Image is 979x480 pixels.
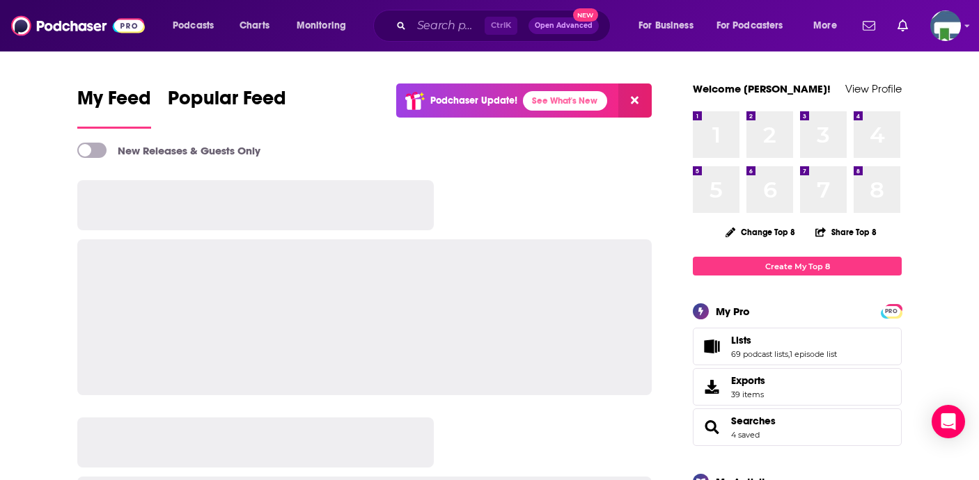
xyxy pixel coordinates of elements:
button: open menu [804,15,854,37]
a: See What's New [523,91,607,111]
a: New Releases & Guests Only [77,143,260,158]
a: Create My Top 8 [693,257,902,275]
span: Popular Feed [168,86,286,118]
button: open menu [707,15,804,37]
span: Ctrl K [485,17,517,35]
span: , [788,349,790,359]
a: Lists [698,337,726,356]
a: Popular Feed [168,86,286,129]
a: Charts [230,15,278,37]
a: PRO [883,305,900,316]
span: PRO [883,306,900,317]
a: My Feed [77,86,151,129]
div: Open Intercom Messenger [932,405,965,438]
span: More [813,16,837,35]
span: New [573,8,598,22]
a: Show notifications dropdown [857,14,881,38]
span: Charts [240,16,269,35]
span: My Feed [77,86,151,118]
p: Podchaser Update! [430,95,517,106]
a: Exports [693,368,902,406]
span: Exports [731,374,765,387]
a: View Profile [845,82,902,95]
span: Lists [731,334,751,346]
button: Show profile menu [930,10,961,41]
span: Logged in as KCMedia [930,10,961,41]
a: Show notifications dropdown [892,14,914,38]
span: Searches [693,408,902,446]
span: For Business [639,16,694,35]
a: 4 saved [731,430,760,440]
div: My Pro [716,305,750,318]
a: Searches [698,417,726,437]
span: Exports [698,377,726,397]
span: 39 items [731,390,765,399]
button: Change Top 8 [717,223,804,241]
a: Searches [731,415,776,427]
button: Open AdvancedNew [528,17,599,34]
a: Lists [731,334,837,346]
button: Share Top 8 [815,218,877,246]
div: Search podcasts, credits, & more... [386,10,624,42]
span: Podcasts [173,16,214,35]
img: Podchaser - Follow, Share and Rate Podcasts [11,13,145,39]
span: Open Advanced [535,22,593,29]
button: open menu [287,15,364,37]
input: Search podcasts, credits, & more... [412,15,485,37]
a: 1 episode list [790,349,837,359]
a: 69 podcast lists [731,349,788,359]
span: For Podcasters [716,16,783,35]
button: open menu [163,15,232,37]
button: open menu [629,15,711,37]
a: Welcome [PERSON_NAME]! [693,82,831,95]
span: Monitoring [297,16,346,35]
img: User Profile [930,10,961,41]
span: Lists [693,328,902,365]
